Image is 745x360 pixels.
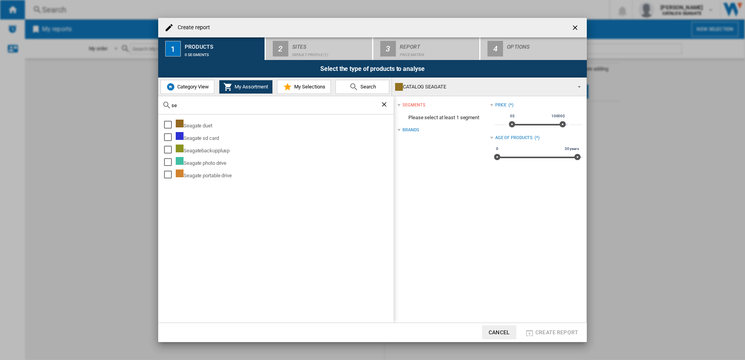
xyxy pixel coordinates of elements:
md-checkbox: Select [164,120,176,130]
img: wiser-icon-blue.png [166,82,175,92]
div: Brands [403,127,419,133]
div: Seagate sd card [176,132,392,142]
div: Price Matrix [400,49,477,57]
div: 3 [380,41,396,56]
span: My Selections [292,84,325,90]
div: Default profile (1) [292,49,369,57]
md-checkbox: Select [164,157,176,167]
div: Price [495,102,507,108]
span: Create report [535,329,578,335]
div: Seagate portable drive [176,169,392,180]
div: Seagate photo drive [176,157,392,167]
div: segments [403,102,425,108]
div: Seagatebackupplusp [176,145,392,155]
div: Seagate duet [176,120,392,130]
md-checkbox: Select [164,169,176,180]
div: Options [507,41,584,49]
button: Search [335,80,389,94]
span: 0 [495,146,500,152]
button: Create report [523,325,581,339]
h4: Create report [174,24,210,32]
button: My Selections [277,80,331,94]
span: Search [358,84,376,90]
span: 0$ [509,113,516,119]
span: My Assortment [233,84,268,90]
ng-md-icon: getI18NText('BUTTONS.CLOSE_DIALOG') [571,24,581,33]
button: getI18NText('BUTTONS.CLOSE_DIALOG') [568,20,584,35]
input: Search in Sites [171,102,380,108]
md-checkbox: Select [164,132,176,142]
button: Cancel [482,325,516,339]
span: 30 years [563,146,580,152]
button: 4 Options [480,37,587,60]
button: 2 Sites Default profile (1) [266,37,373,60]
span: Category View [175,84,209,90]
div: 4 [487,41,503,56]
div: 0 segments [185,49,261,57]
span: 10000$ [550,113,566,119]
md-checkbox: Select [164,145,176,155]
div: Select the type of products to analyse [158,60,587,78]
div: Sites [292,41,369,49]
div: Age of products [495,135,533,141]
div: 2 [273,41,288,56]
div: Products [185,41,261,49]
button: 1 Products 0 segments [158,37,265,60]
div: CATALOG SEAGATE [395,81,571,92]
span: Please select at least 1 segment [397,110,490,125]
button: Category View [161,80,214,94]
div: 1 [165,41,181,56]
ng-md-icon: Clear search [380,101,390,110]
button: 3 Report Price Matrix [373,37,480,60]
button: My Assortment [219,80,273,94]
div: Report [400,41,477,49]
